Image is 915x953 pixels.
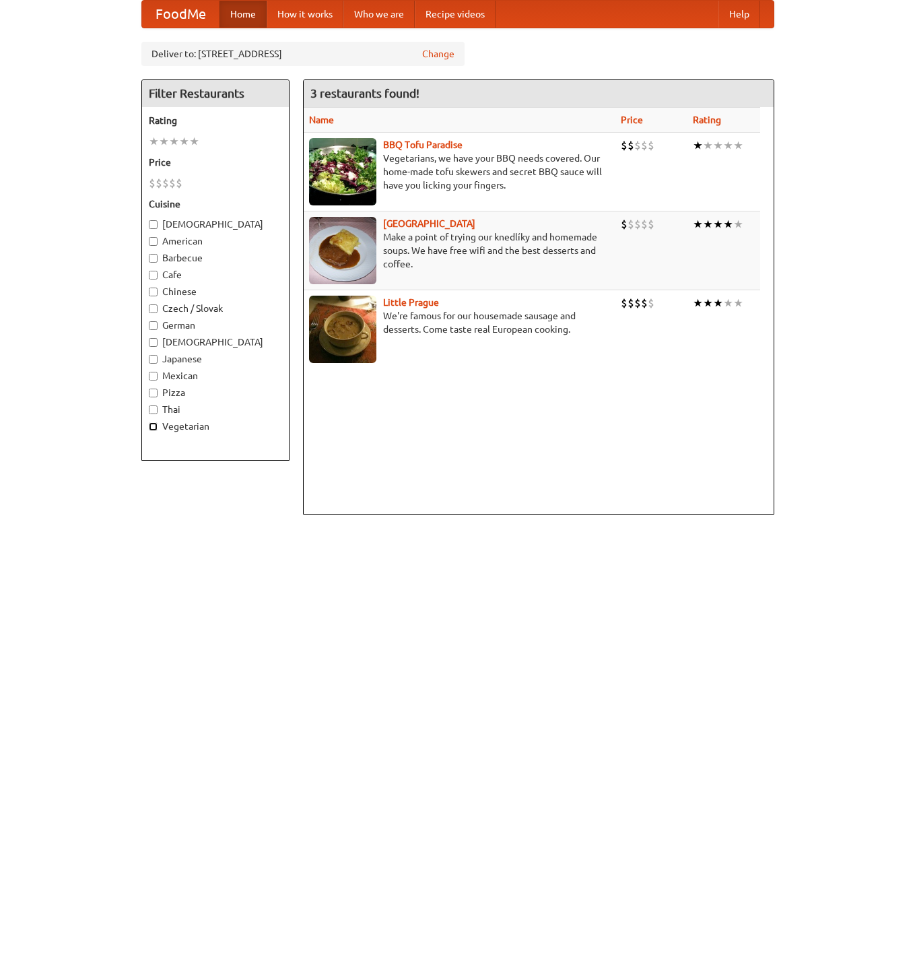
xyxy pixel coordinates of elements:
li: $ [648,138,654,153]
input: German [149,321,158,330]
li: $ [156,176,162,191]
input: [DEMOGRAPHIC_DATA] [149,220,158,229]
li: ★ [189,134,199,149]
li: ★ [713,138,723,153]
li: $ [634,296,641,310]
li: $ [162,176,169,191]
li: ★ [733,296,743,310]
label: Mexican [149,369,282,383]
input: [DEMOGRAPHIC_DATA] [149,338,158,347]
li: ★ [733,217,743,232]
li: ★ [723,138,733,153]
li: $ [621,296,628,310]
p: We're famous for our housemade sausage and desserts. Come taste real European cooking. [309,309,611,336]
li: ★ [713,217,723,232]
a: FoodMe [142,1,219,28]
input: Mexican [149,372,158,381]
li: ★ [703,217,713,232]
a: Price [621,114,643,125]
li: $ [169,176,176,191]
input: American [149,237,158,246]
h4: Filter Restaurants [142,80,289,107]
li: $ [648,296,654,310]
li: ★ [733,138,743,153]
input: Pizza [149,389,158,397]
li: ★ [179,134,189,149]
li: ★ [723,296,733,310]
a: [GEOGRAPHIC_DATA] [383,218,475,229]
img: tofuparadise.jpg [309,138,376,205]
h5: Rating [149,114,282,127]
img: littleprague.jpg [309,296,376,363]
li: ★ [169,134,179,149]
li: $ [641,296,648,310]
li: ★ [159,134,169,149]
li: $ [641,138,648,153]
a: Recipe videos [415,1,496,28]
label: German [149,319,282,332]
img: czechpoint.jpg [309,217,376,284]
label: Chinese [149,285,282,298]
a: BBQ Tofu Paradise [383,139,463,150]
label: [DEMOGRAPHIC_DATA] [149,335,282,349]
label: Cafe [149,268,282,282]
li: $ [628,217,634,232]
li: $ [634,138,641,153]
input: Chinese [149,288,158,296]
label: Pizza [149,386,282,399]
li: $ [628,138,634,153]
input: Cafe [149,271,158,280]
a: Change [422,47,454,61]
a: Rating [693,114,721,125]
label: Japanese [149,352,282,366]
li: $ [149,176,156,191]
a: Home [219,1,267,28]
li: ★ [693,296,703,310]
li: ★ [713,296,723,310]
li: $ [628,296,634,310]
label: Barbecue [149,251,282,265]
input: Thai [149,405,158,414]
label: Thai [149,403,282,416]
label: Vegetarian [149,420,282,433]
label: Czech / Slovak [149,302,282,315]
li: $ [621,138,628,153]
input: Japanese [149,355,158,364]
input: Vegetarian [149,422,158,431]
a: Little Prague [383,297,439,308]
div: Deliver to: [STREET_ADDRESS] [141,42,465,66]
li: ★ [693,138,703,153]
li: $ [634,217,641,232]
ng-pluralize: 3 restaurants found! [310,87,419,100]
p: Vegetarians, we have your BBQ needs covered. Our home-made tofu skewers and secret BBQ sauce will... [309,152,611,192]
li: ★ [703,138,713,153]
a: Who we are [343,1,415,28]
h5: Cuisine [149,197,282,211]
li: ★ [723,217,733,232]
li: ★ [149,134,159,149]
p: Make a point of trying our knedlíky and homemade soups. We have free wifi and the best desserts a... [309,230,611,271]
li: ★ [703,296,713,310]
label: American [149,234,282,248]
li: $ [621,217,628,232]
li: $ [176,176,182,191]
input: Barbecue [149,254,158,263]
li: $ [648,217,654,232]
li: ★ [693,217,703,232]
input: Czech / Slovak [149,304,158,313]
a: Name [309,114,334,125]
a: How it works [267,1,343,28]
li: $ [641,217,648,232]
h5: Price [149,156,282,169]
label: [DEMOGRAPHIC_DATA] [149,218,282,231]
a: Help [718,1,760,28]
